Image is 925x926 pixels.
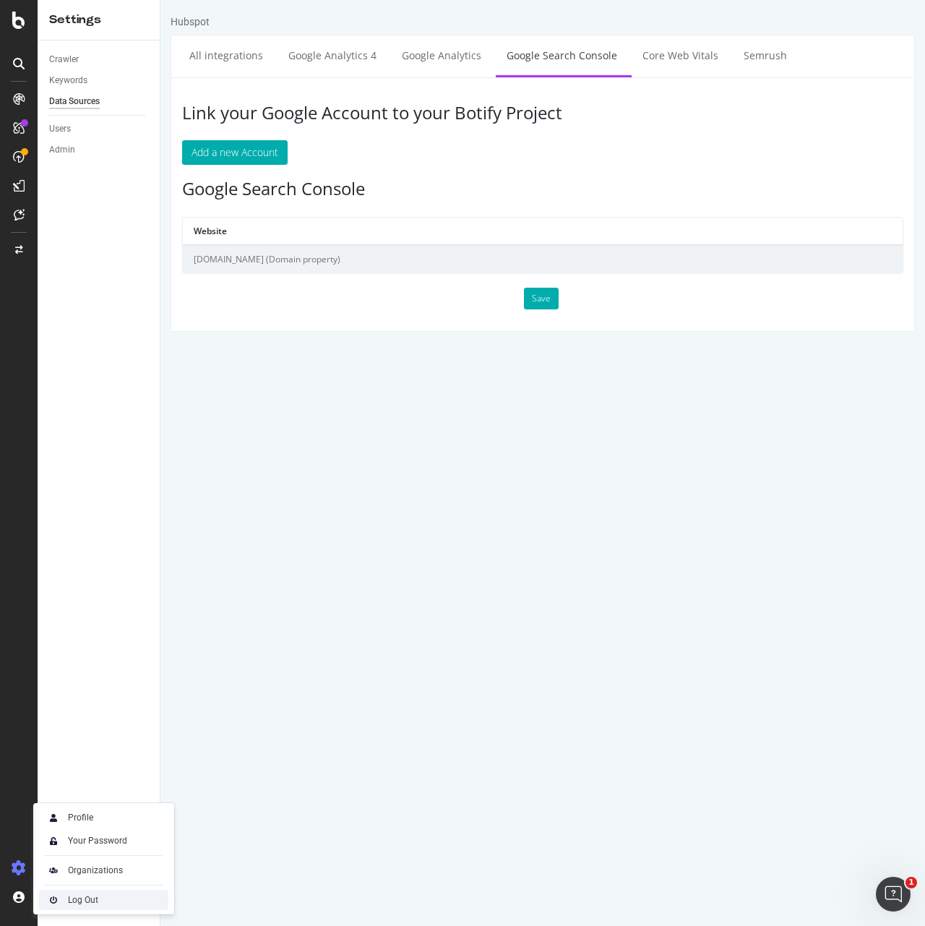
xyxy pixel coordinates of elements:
td: [DOMAIN_NAME] (Domain property) [22,245,742,273]
div: Admin [49,142,75,158]
a: Admin [49,142,150,158]
a: Your Password [39,831,168,851]
a: Keywords [49,73,150,88]
div: Users [49,121,71,137]
img: prfnF3csMXgAAAABJRU5ErkJggg== [45,891,62,909]
span: 1 [905,877,917,888]
a: Data Sources [49,94,150,109]
a: Organizations [39,860,168,880]
img: AtrBVVRoAgWaAAAAAElFTkSuQmCC [45,862,62,879]
a: Semrush [572,35,637,75]
div: Hubspot [10,14,49,29]
div: Data Sources [49,94,100,109]
img: Xx2yTbCeVcdxHMdxHOc+8gctb42vCocUYgAAAABJRU5ErkJggg== [45,809,62,826]
button: Add a new Account [22,140,127,165]
a: Log Out [39,890,168,910]
a: Google Analytics [231,35,332,75]
h3: Google Search Console [22,179,743,198]
h3: Link your Google Account to your Botify Project [22,103,743,122]
img: tUVSALn78D46LlpAY8klYZqgKwTuBm2K29c6p1XQNDCsM0DgKSSoAXXevcAwljcHBINEg0LrUEktgcYYD5sVUphq1JigPmkfB... [45,832,62,849]
a: Users [49,121,150,137]
a: Core Web Vitals [471,35,569,75]
div: Log Out [68,894,98,906]
a: Google Analytics 4 [117,35,227,75]
a: Crawler [49,52,150,67]
div: Organizations [68,865,123,876]
th: Website [22,218,742,245]
div: Keywords [49,73,87,88]
a: All integrations [18,35,113,75]
div: Crawler [49,52,79,67]
button: Save [363,288,398,309]
a: Profile [39,807,168,828]
div: Your Password [68,835,127,846]
iframe: Intercom live chat [876,877,911,912]
div: Settings [49,12,148,28]
a: Google Search Console [335,35,468,75]
div: Profile [68,812,93,823]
